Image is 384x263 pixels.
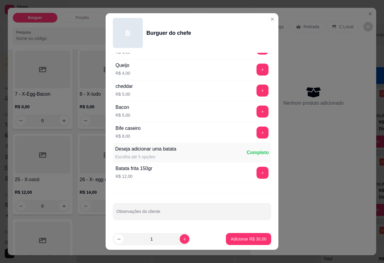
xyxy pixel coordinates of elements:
[256,106,268,118] button: add
[115,70,130,76] p: R$ 4,00
[180,234,189,244] button: increase-product-quantity
[115,112,130,118] p: R$ 5,00
[115,83,133,90] div: cheddar
[115,62,130,69] div: Queijo
[116,211,268,217] input: Observações do cliente
[115,104,130,111] div: Bacon
[247,149,269,156] div: Completo
[146,29,191,37] div: Burguer do chefe
[115,145,176,153] div: Deseja adicionar uma batata
[115,125,141,132] div: Bife caseiro
[256,167,268,179] button: add
[115,91,133,97] p: R$ 5,00
[256,64,268,76] button: add
[256,127,268,139] button: add
[115,173,152,179] p: R$ 12,00
[115,133,141,139] p: R$ 8,00
[115,165,152,172] div: Batata frita 150gr
[231,236,266,242] p: Adicionar R$ 30,00
[114,234,124,244] button: decrease-product-quantity
[226,233,271,245] button: Adicionar R$ 30,00
[256,85,268,97] button: add
[268,14,277,24] button: Close
[115,154,176,160] div: Escolha até 5 opções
